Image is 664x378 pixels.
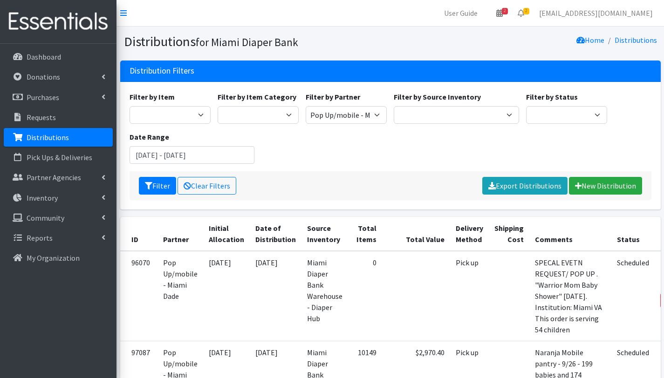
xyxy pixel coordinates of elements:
[348,251,382,341] td: 0
[130,131,169,142] label: Date Range
[4,189,113,207] a: Inventory
[27,153,92,162] p: Pick Ups & Deliveries
[4,229,113,247] a: Reports
[615,35,657,45] a: Distributions
[4,6,113,37] img: HumanEssentials
[130,91,175,102] label: Filter by Item
[27,93,59,102] p: Purchases
[348,217,382,251] th: Total Items
[4,88,113,107] a: Purchases
[130,146,255,164] input: January 1, 2011 - December 31, 2011
[27,253,80,263] p: My Organization
[157,217,203,251] th: Partner
[218,91,296,102] label: Filter by Item Category
[4,209,113,227] a: Community
[4,47,113,66] a: Dashboard
[4,148,113,167] a: Pick Ups & Deliveries
[250,251,301,341] td: [DATE]
[196,35,298,49] small: for Miami Diaper Bank
[450,251,489,341] td: Pick up
[306,91,360,102] label: Filter by Partner
[4,67,113,86] a: Donations
[529,251,611,341] td: SPECAL EVETN REQUEST/ POP UP . "Warrior Mom Baby Shower" [DATE]. Institution: Miami VA This order...
[178,177,236,195] a: Clear Filters
[301,251,348,341] td: Miami Diaper Bank Warehouse - Diaper Hub
[203,217,250,251] th: Initial Allocation
[569,177,642,195] a: New Distribution
[450,217,489,251] th: Delivery Method
[576,35,604,45] a: Home
[27,52,61,61] p: Dashboard
[27,173,81,182] p: Partner Agencies
[120,217,157,251] th: ID
[523,8,529,14] span: 2
[27,193,58,202] p: Inventory
[27,72,60,81] p: Donations
[529,217,611,251] th: Comments
[611,251,655,341] td: Scheduled
[394,91,481,102] label: Filter by Source Inventory
[27,113,56,122] p: Requests
[301,217,348,251] th: Source Inventory
[482,177,568,195] a: Export Distributions
[532,4,660,22] a: [EMAIL_ADDRESS][DOMAIN_NAME]
[4,249,113,267] a: My Organization
[489,217,529,251] th: Shipping Cost
[510,4,532,22] a: 2
[27,213,64,223] p: Community
[526,91,578,102] label: Filter by Status
[4,108,113,127] a: Requests
[489,4,510,22] a: 2
[611,217,655,251] th: Status
[130,66,194,76] h3: Distribution Filters
[120,251,157,341] td: 96070
[250,217,301,251] th: Date of Distribution
[27,233,53,243] p: Reports
[203,251,250,341] td: [DATE]
[437,4,485,22] a: User Guide
[4,128,113,147] a: Distributions
[382,217,450,251] th: Total Value
[502,8,508,14] span: 2
[139,177,176,195] button: Filter
[124,34,387,50] h1: Distributions
[157,251,203,341] td: Pop Up/mobile - Miami Dade
[27,133,69,142] p: Distributions
[4,168,113,187] a: Partner Agencies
